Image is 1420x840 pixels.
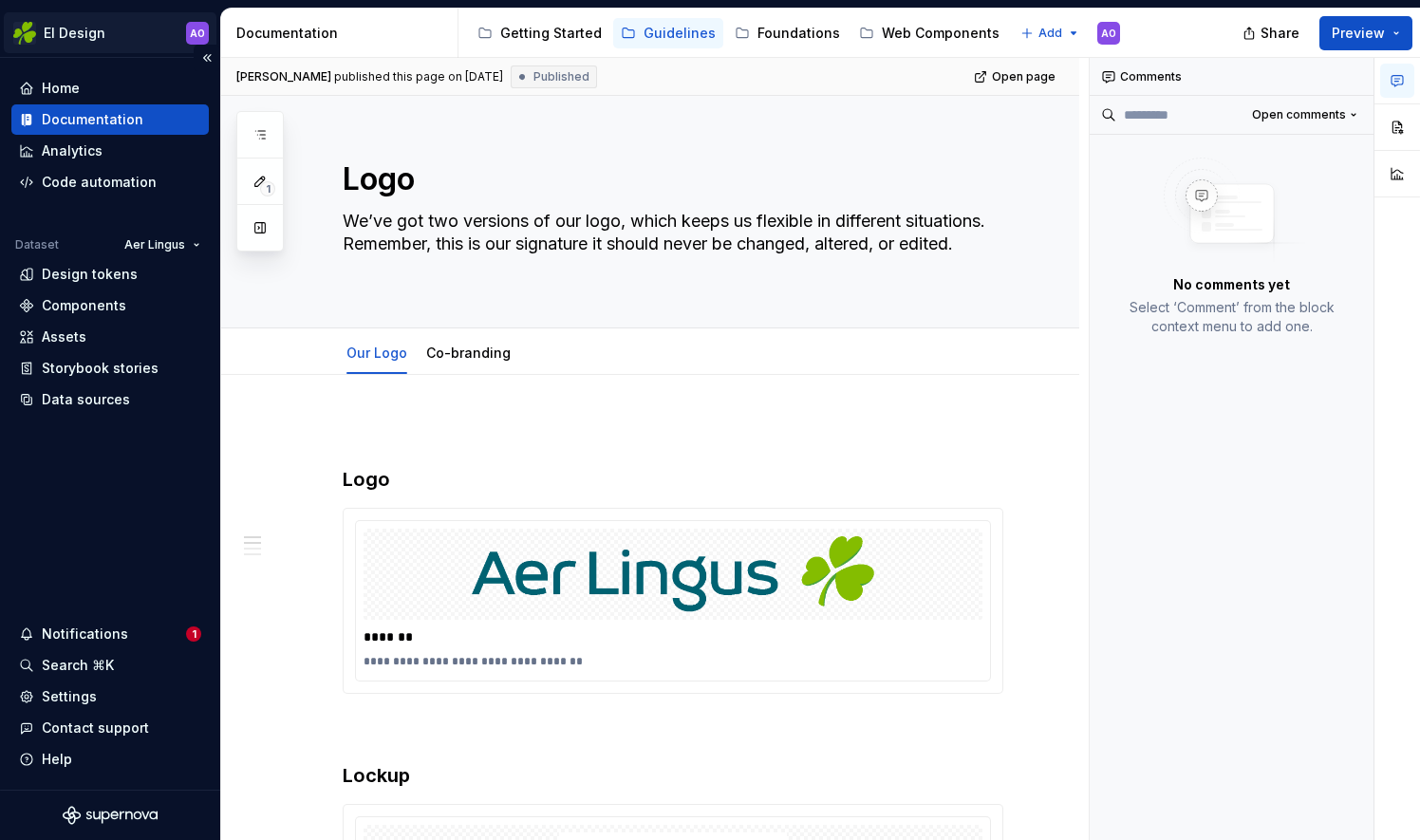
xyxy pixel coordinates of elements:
[1243,102,1366,128] button: Open comments
[260,181,275,196] span: 1
[42,359,159,378] div: Storybook stories
[42,390,130,409] div: Data sources
[533,69,589,84] span: Published
[851,18,1007,48] a: Web Components
[4,12,216,53] button: EI DesignAO
[42,656,114,675] div: Search ⌘K
[11,167,209,197] a: Code automation
[1015,20,1086,47] button: Add
[343,762,1003,789] h3: Lockup
[194,45,220,71] button: Collapse sidebar
[727,18,848,48] a: Foundations
[13,22,36,45] img: 56b5df98-d96d-4d7e-807c-0afdf3bdaefa.png
[1319,16,1412,50] button: Preview
[11,650,209,681] button: Search ⌘K
[42,296,126,315] div: Components
[343,466,1003,493] h3: Logo
[236,24,450,43] div: Documentation
[419,332,518,372] div: Co-branding
[11,744,209,775] button: Help
[339,332,415,372] div: Our Logo
[42,625,128,644] div: Notifications
[190,26,205,41] div: AO
[500,24,602,43] div: Getting Started
[426,345,511,361] a: Co-branding
[42,687,97,706] div: Settings
[613,18,723,48] a: Guidelines
[236,69,331,84] span: [PERSON_NAME]
[186,626,201,642] span: 1
[42,265,138,284] div: Design tokens
[1101,26,1116,41] div: AO
[42,141,103,160] div: Analytics
[470,18,609,48] a: Getting Started
[116,232,209,258] button: Aer Lingus
[1090,58,1373,96] div: Comments
[644,24,716,43] div: Guidelines
[42,110,143,129] div: Documentation
[757,24,840,43] div: Foundations
[882,24,1000,43] div: Web Components
[346,345,407,361] a: Our Logo
[11,104,209,135] a: Documentation
[11,384,209,415] a: Data sources
[1011,18,1163,48] a: App Components
[42,79,80,98] div: Home
[968,64,1064,90] a: Open page
[15,237,59,252] div: Dataset
[11,713,209,743] button: Contact support
[42,750,72,769] div: Help
[42,173,157,192] div: Code automation
[1173,275,1290,294] p: No comments yet
[470,14,1011,52] div: Page tree
[1233,16,1312,50] button: Share
[124,237,185,252] span: Aer Lingus
[339,157,1000,202] textarea: Logo
[11,619,209,649] button: Notifications1
[1261,24,1299,43] span: Share
[11,322,209,352] a: Assets
[11,136,209,166] a: Analytics
[11,73,209,103] a: Home
[44,24,105,43] div: EI Design
[334,69,503,84] div: published this page on [DATE]
[42,719,149,737] div: Contact support
[1038,26,1062,41] span: Add
[1112,298,1351,336] p: Select ‘Comment’ from the block context menu to add one.
[42,327,86,346] div: Assets
[992,69,1056,84] span: Open page
[11,290,209,321] a: Components
[11,681,209,712] a: Settings
[11,259,209,289] a: Design tokens
[1252,107,1346,122] span: Open comments
[11,353,209,383] a: Storybook stories
[1332,24,1385,43] span: Preview
[63,806,158,825] svg: Supernova Logo
[339,206,1000,282] textarea: We’ve got two versions of our logo, which keeps us flexible in different situations. Remember, th...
